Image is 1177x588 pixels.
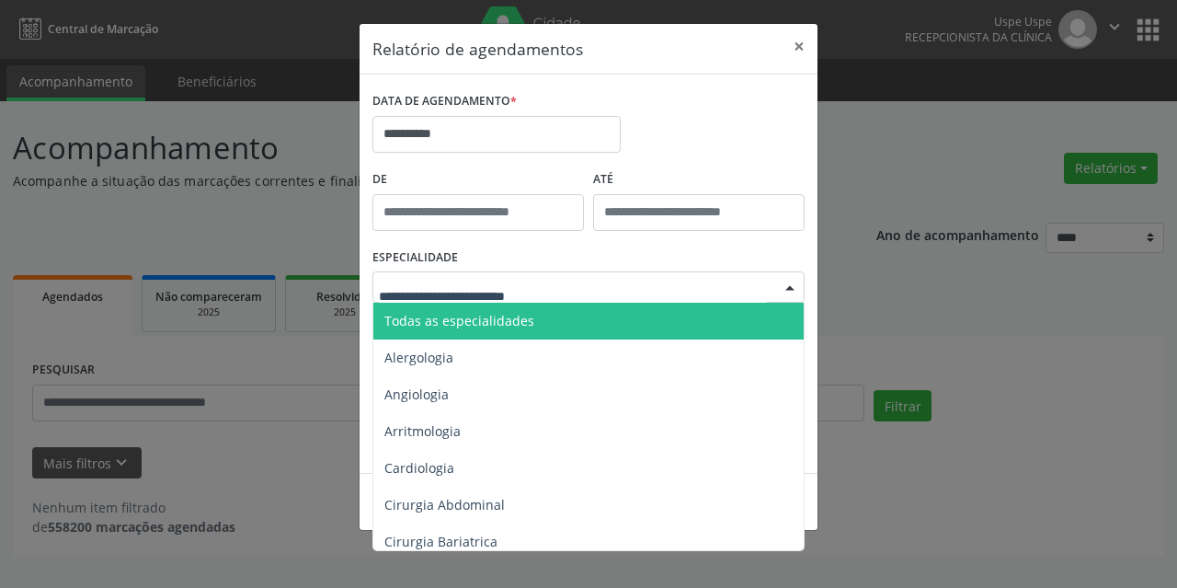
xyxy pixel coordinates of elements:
button: Close [781,24,817,69]
span: Arritmologia [384,422,461,440]
span: Alergologia [384,349,453,366]
h5: Relatório de agendamentos [372,37,583,61]
label: De [372,166,584,194]
span: Todas as especialidades [384,312,534,329]
span: Cardiologia [384,459,454,477]
label: DATA DE AGENDAMENTO [372,87,517,116]
span: Angiologia [384,386,449,403]
span: Cirurgia Abdominal [384,496,505,513]
span: Cirurgia Bariatrica [384,533,497,550]
label: ESPECIALIDADE [372,244,458,272]
label: ATÉ [593,166,805,194]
